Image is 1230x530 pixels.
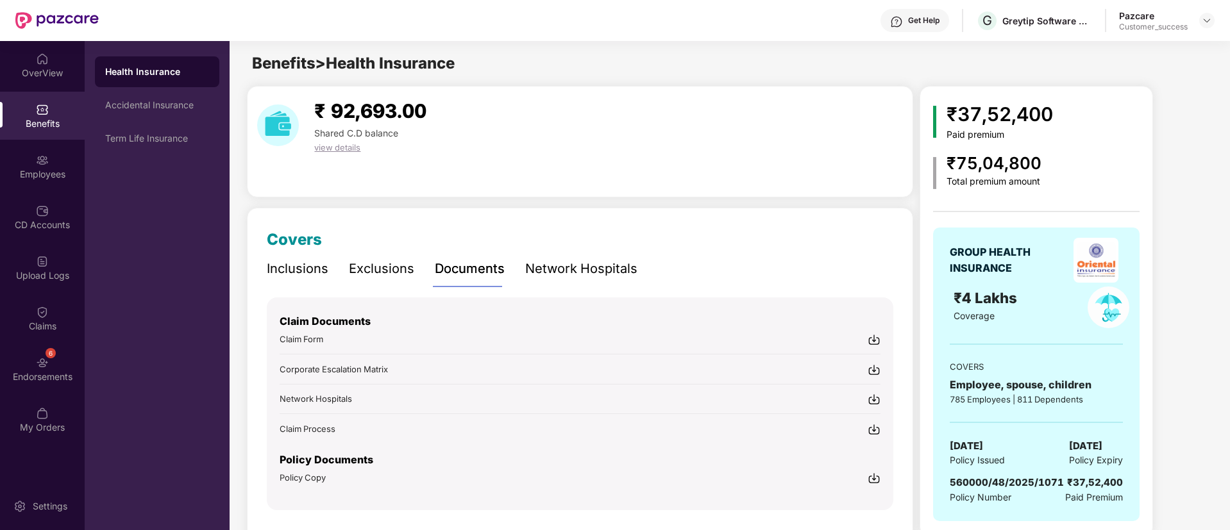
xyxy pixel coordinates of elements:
[1088,286,1129,328] img: policyIcon
[29,500,71,513] div: Settings
[950,476,1064,488] span: 560000/48/2025/1071
[950,377,1123,393] div: Employee, spouse, children
[947,176,1041,187] div: Total premium amount
[36,356,49,369] img: svg+xml;base64,PHN2ZyBpZD0iRW5kb3JzZW1lbnRzIiB4bWxucz0iaHR0cDovL3d3dy53My5vcmcvMjAwMC9zdmciIHdpZH...
[1119,10,1188,22] div: Pazcare
[314,142,360,153] span: view details
[933,106,936,138] img: icon
[1069,438,1102,454] span: [DATE]
[947,129,1053,140] div: Paid premium
[46,348,56,358] div: 6
[280,393,352,404] span: Network Hospitals
[36,255,49,268] img: svg+xml;base64,PHN2ZyBpZD0iVXBsb2FkX0xvZ3MiIGRhdGEtbmFtZT0iVXBsb2FkIExvZ3MiIHhtbG5zPSJodHRwOi8vd3...
[349,259,414,279] div: Exclusions
[947,151,1041,177] div: ₹75,04,800
[36,306,49,319] img: svg+xml;base64,PHN2ZyBpZD0iQ2xhaW0iIHhtbG5zPSJodHRwOi8vd3d3LnczLm9yZy8yMDAwL3N2ZyIgd2lkdGg9IjIwIi...
[1067,475,1123,490] div: ₹37,52,400
[950,453,1005,467] span: Policy Issued
[525,259,637,279] div: Network Hospitals
[950,244,1062,276] div: GROUP HEALTH INSURANCE
[280,472,326,483] span: Policy Copy
[868,423,880,436] img: svg+xml;base64,PHN2ZyBpZD0iRG93bmxvYWQtMjR4MjQiIHhtbG5zPSJodHRwOi8vd3d3LnczLm9yZy8yMDAwL3N2ZyIgd2...
[868,472,880,484] img: svg+xml;base64,PHN2ZyBpZD0iRG93bmxvYWQtMjR4MjQiIHhtbG5zPSJodHRwOi8vd3d3LnczLm9yZy8yMDAwL3N2ZyIgd2...
[933,157,936,189] img: icon
[868,363,880,376] img: svg+xml;base64,PHN2ZyBpZD0iRG93bmxvYWQtMjR4MjQiIHhtbG5zPSJodHRwOi8vd3d3LnczLm9yZy8yMDAwL3N2ZyIgd2...
[314,128,398,138] span: Shared C.D balance
[1202,15,1212,26] img: svg+xml;base64,PHN2ZyBpZD0iRHJvcGRvd24tMzJ4MzIiIHhtbG5zPSJodHRwOi8vd3d3LnczLm9yZy8yMDAwL3N2ZyIgd2...
[950,492,1011,502] span: Policy Number
[1119,22,1188,32] div: Customer_success
[36,154,49,167] img: svg+xml;base64,PHN2ZyBpZD0iRW1wbG95ZWVzIiB4bWxucz0iaHR0cDovL3d3dy53My5vcmcvMjAwMC9zdmciIHdpZHRoPS...
[105,100,209,110] div: Accidental Insurance
[280,364,388,374] span: Corporate Escalation Matrix
[267,230,322,249] span: Covers
[1069,453,1123,467] span: Policy Expiry
[36,407,49,420] img: svg+xml;base64,PHN2ZyBpZD0iTXlfT3JkZXJzIiBkYXRhLW5hbWU9Ik15IE9yZGVycyIgeG1sbnM9Imh0dHA6Ly93d3cudz...
[105,133,209,144] div: Term Life Insurance
[105,65,209,78] div: Health Insurance
[280,313,880,329] p: Claim Documents
[950,393,1123,406] div: 785 Employees | 811 Dependents
[954,310,995,321] span: Coverage
[267,259,328,279] div: Inclusions
[1002,15,1092,27] div: Greytip Software Private Limited
[15,12,99,29] img: New Pazcare Logo
[1065,490,1123,504] span: Paid Premium
[868,393,880,406] img: svg+xml;base64,PHN2ZyBpZD0iRG93bmxvYWQtMjR4MjQiIHhtbG5zPSJodHRwOi8vd3d3LnczLm9yZy8yMDAwL3N2ZyIgd2...
[36,103,49,116] img: svg+xml;base64,PHN2ZyBpZD0iQmVuZWZpdHMiIHhtbG5zPSJodHRwOi8vd3d3LnczLm9yZy8yMDAwL3N2ZyIgd2lkdGg9Ij...
[314,99,426,122] span: ₹ 92,693.00
[252,54,455,72] span: Benefits > Health Insurance
[280,424,335,434] span: Claim Process
[1074,238,1118,283] img: insurerLogo
[280,334,323,344] span: Claim Form
[257,104,299,146] img: download
[950,360,1123,373] div: COVERS
[890,15,903,28] img: svg+xml;base64,PHN2ZyBpZD0iSGVscC0zMngzMiIgeG1sbnM9Imh0dHA6Ly93d3cudzMub3JnLzIwMDAvc3ZnIiB3aWR0aD...
[36,53,49,65] img: svg+xml;base64,PHN2ZyBpZD0iSG9tZSIgeG1sbnM9Imh0dHA6Ly93d3cudzMub3JnLzIwMDAvc3ZnIiB3aWR0aD0iMjAiIG...
[982,13,992,28] span: G
[954,289,1021,306] span: ₹4 Lakhs
[13,500,26,513] img: svg+xml;base64,PHN2ZyBpZD0iU2V0dGluZy0yMHgyMCIgeG1sbnM9Imh0dHA6Ly93d3cudzMub3JnLzIwMDAvc3ZnIiB3aW...
[36,204,49,217] img: svg+xml;base64,PHN2ZyBpZD0iQ0RfQWNjb3VudHMiIGRhdGEtbmFtZT0iQ0QgQWNjb3VudHMiIHhtbG5zPSJodHRwOi8vd3...
[947,99,1053,129] div: ₹37,52,400
[280,452,880,468] p: Policy Documents
[868,333,880,346] img: svg+xml;base64,PHN2ZyBpZD0iRG93bmxvYWQtMjR4MjQiIHhtbG5zPSJodHRwOi8vd3d3LnczLm9yZy8yMDAwL3N2ZyIgd2...
[435,259,505,279] div: Documents
[908,15,939,26] div: Get Help
[950,438,983,454] span: [DATE]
